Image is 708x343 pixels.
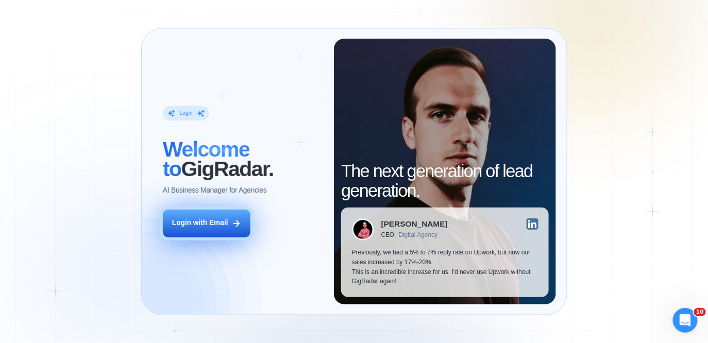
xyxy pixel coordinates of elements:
div: [PERSON_NAME] [381,220,448,228]
div: CEO [381,232,394,239]
div: Login with Email [172,218,228,228]
span: 10 [694,308,706,316]
p: AI Business Manager for Agencies [163,186,267,196]
h2: The next generation of lead generation. [341,162,549,201]
p: Previously, we had a 5% to 7% reply rate on Upwork, but now our sales increased by 17%-20%. This ... [352,248,538,287]
h2: ‍ GigRadar. [163,140,324,179]
div: Digital Agency [399,232,438,239]
iframe: Intercom live chat [673,308,698,333]
button: Login with Email [163,210,250,237]
span: Welcome to [163,138,249,181]
div: Login [179,110,192,117]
